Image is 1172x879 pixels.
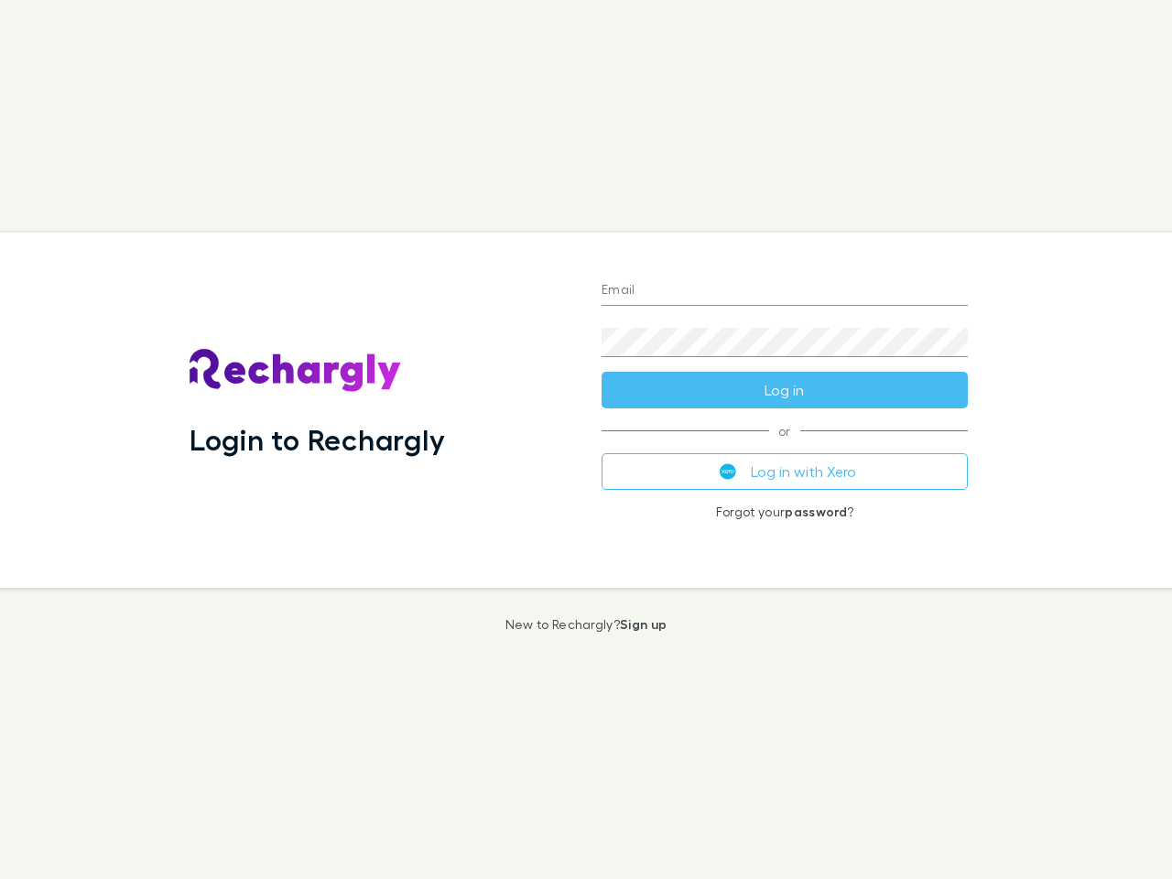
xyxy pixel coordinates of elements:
button: Log in [602,372,968,408]
p: New to Rechargly? [505,617,667,632]
a: password [785,504,847,519]
img: Xero's logo [720,463,736,480]
h1: Login to Rechargly [190,422,445,457]
p: Forgot your ? [602,505,968,519]
button: Log in with Xero [602,453,968,490]
img: Rechargly's Logo [190,349,402,393]
a: Sign up [620,616,667,632]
